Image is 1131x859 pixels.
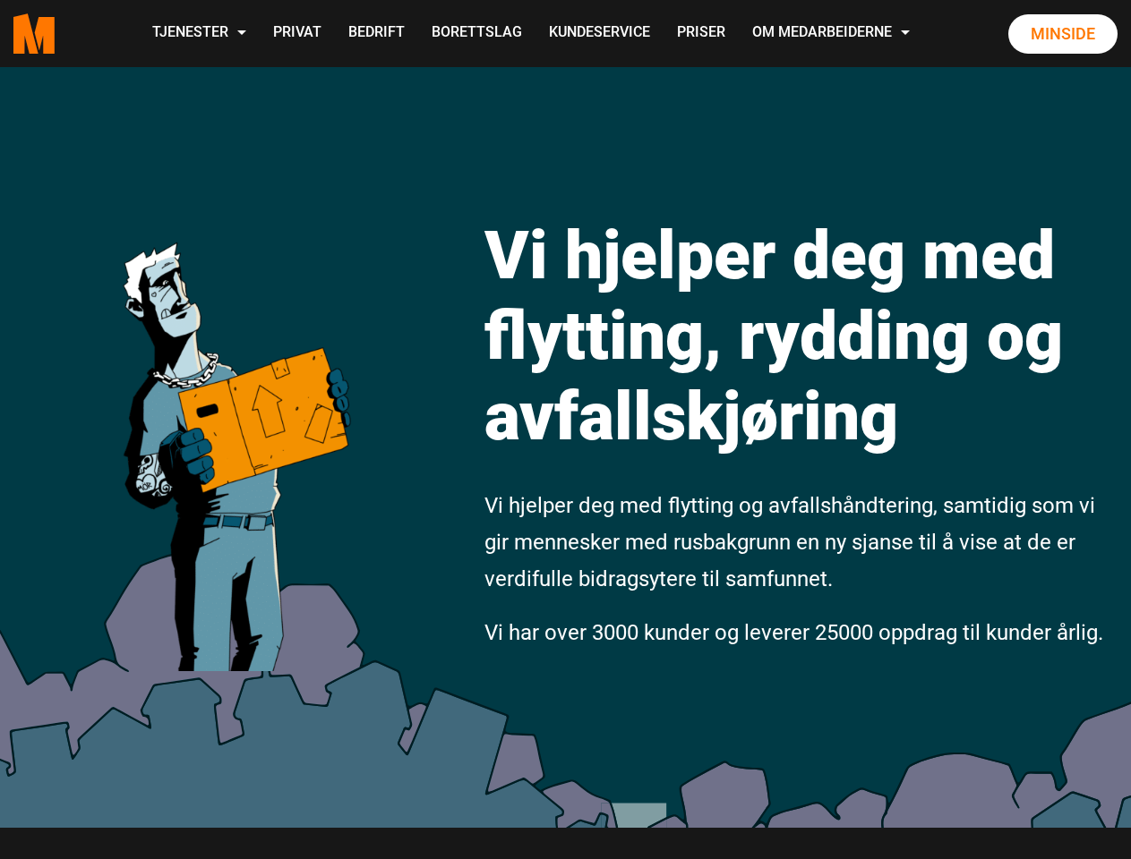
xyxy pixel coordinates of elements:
[418,2,536,65] a: Borettslag
[484,215,1118,456] h1: Vi hjelper deg med flytting, rydding og avfallskjøring
[139,2,260,65] a: Tjenester
[484,493,1095,591] span: Vi hjelper deg med flytting og avfallshåndtering, samtidig som vi gir mennesker med rusbakgrunn e...
[260,2,335,65] a: Privat
[484,620,1103,645] span: Vi har over 3000 kunder og leverer 25000 oppdrag til kunder årlig.
[739,2,923,65] a: Om Medarbeiderne
[107,174,364,671] img: medarbeiderne man icon optimized
[1008,14,1118,54] a: Minside
[664,2,739,65] a: Priser
[536,2,664,65] a: Kundeservice
[335,2,418,65] a: Bedrift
